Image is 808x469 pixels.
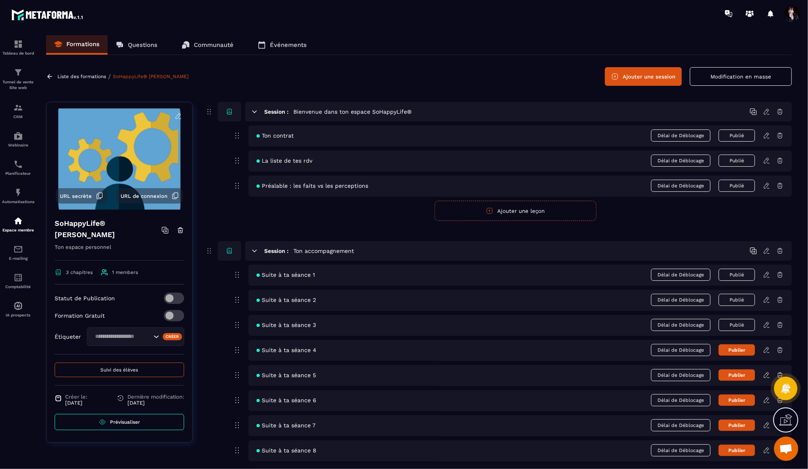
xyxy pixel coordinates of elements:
a: Communauté [174,35,242,55]
p: [DATE] [127,400,184,406]
a: Événements [250,35,315,55]
button: Ajouter une session [605,67,682,86]
span: Délai de Déblocage [651,319,710,331]
img: automations [13,188,23,197]
img: scheduler [13,159,23,169]
a: emailemailE-mailing [2,238,34,267]
img: email [13,244,23,254]
p: Étiqueter [55,333,81,340]
img: accountant [13,273,23,282]
p: IA prospects [2,313,34,317]
button: Publié [719,180,755,192]
p: Ton espace personnel [55,242,184,261]
h5: Bienvenue dans ton espace SoHappyLife® [293,108,411,116]
span: 3 chapitres [66,270,93,275]
span: Délai de Déblocage [651,155,710,167]
img: formation [13,103,23,112]
span: Suite à ta séance 7 [257,422,316,429]
p: Statut de Publication [55,295,115,301]
button: Publier [719,395,755,406]
button: Modification en masse [690,67,792,86]
span: Délai de Déblocage [651,269,710,281]
img: automations [13,131,23,141]
a: formationformationTableau de bord [2,33,34,62]
a: accountantaccountantComptabilité [2,267,34,295]
p: Tunnel de vente Site web [2,79,34,91]
span: 1 members [112,270,138,275]
img: formation [13,68,23,77]
a: formationformationTunnel de vente Site web [2,62,34,97]
button: URL de connexion [117,188,183,204]
img: logo [11,7,84,22]
span: URL secrète [60,193,92,199]
a: automationsautomationsWebinaire [2,125,34,153]
img: formation [13,39,23,49]
div: Search for option [87,327,184,346]
p: Comptabilité [2,284,34,289]
span: URL de connexion [121,193,168,199]
a: Formations [46,35,108,55]
p: Espace membre [2,228,34,232]
button: Publier [719,369,755,381]
p: E-mailing [2,256,34,261]
span: Suite à ta séance 5 [257,372,316,378]
a: Questions [108,35,165,55]
a: Liste des formations [57,74,106,79]
button: Publié [719,269,755,281]
p: Planificateur [2,171,34,176]
a: automationsautomationsEspace membre [2,210,34,238]
span: Suite à ta séance 2 [257,297,316,303]
p: Formation Gratuit [55,312,105,319]
span: Préalable : les faits vs les perceptions [257,183,368,189]
span: Suivi des élèves [101,367,138,373]
a: Ouvrir le chat [774,437,798,461]
button: Publié [719,155,755,167]
p: [DATE] [65,400,87,406]
span: Délai de Déblocage [651,180,710,192]
button: URL secrète [56,188,107,204]
h5: Ton accompagnement [293,247,354,255]
button: Publier [719,420,755,431]
span: Suite à ta séance 4 [257,347,316,353]
a: schedulerschedulerPlanificateur [2,153,34,182]
p: Webinaire [2,143,34,147]
span: Délai de Déblocage [651,129,710,142]
a: formationformationCRM [2,97,34,125]
button: Publié [719,129,755,142]
span: Ton contrat [257,132,294,139]
span: Délai de Déblocage [651,419,710,431]
button: Publier [719,344,755,356]
span: Délai de Déblocage [651,369,710,381]
span: Dernière modification: [127,394,184,400]
a: Prévisualiser [55,414,184,430]
p: Automatisations [2,199,34,204]
span: La liste de tes rdv [257,157,312,164]
span: / [108,73,111,81]
p: Questions [128,41,157,49]
span: Délai de Déblocage [651,294,710,306]
img: automations [13,216,23,226]
span: Délai de Déblocage [651,444,710,456]
h4: SoHappyLife® [PERSON_NAME] [55,218,161,240]
p: Événements [270,41,307,49]
img: background [53,108,186,210]
button: Publier [719,445,755,456]
a: SoHappyLife® [PERSON_NAME] [113,74,189,79]
div: Créer [163,333,182,340]
a: automationsautomationsAutomatisations [2,182,34,210]
span: Suite à ta séance 6 [257,397,316,403]
button: Publié [719,294,755,306]
span: Délai de Déblocage [651,344,710,356]
p: Tableau de bord [2,51,34,55]
p: Communauté [194,41,233,49]
p: CRM [2,115,34,119]
span: Suite à ta séance 8 [257,447,316,454]
p: Formations [66,40,100,48]
span: Créer le: [65,394,87,400]
h6: Session : [264,248,288,254]
button: Suivi des élèves [55,363,184,377]
span: Prévisualiser [110,419,140,425]
input: Search for option [92,332,151,341]
span: Suite à ta séance 3 [257,322,316,328]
